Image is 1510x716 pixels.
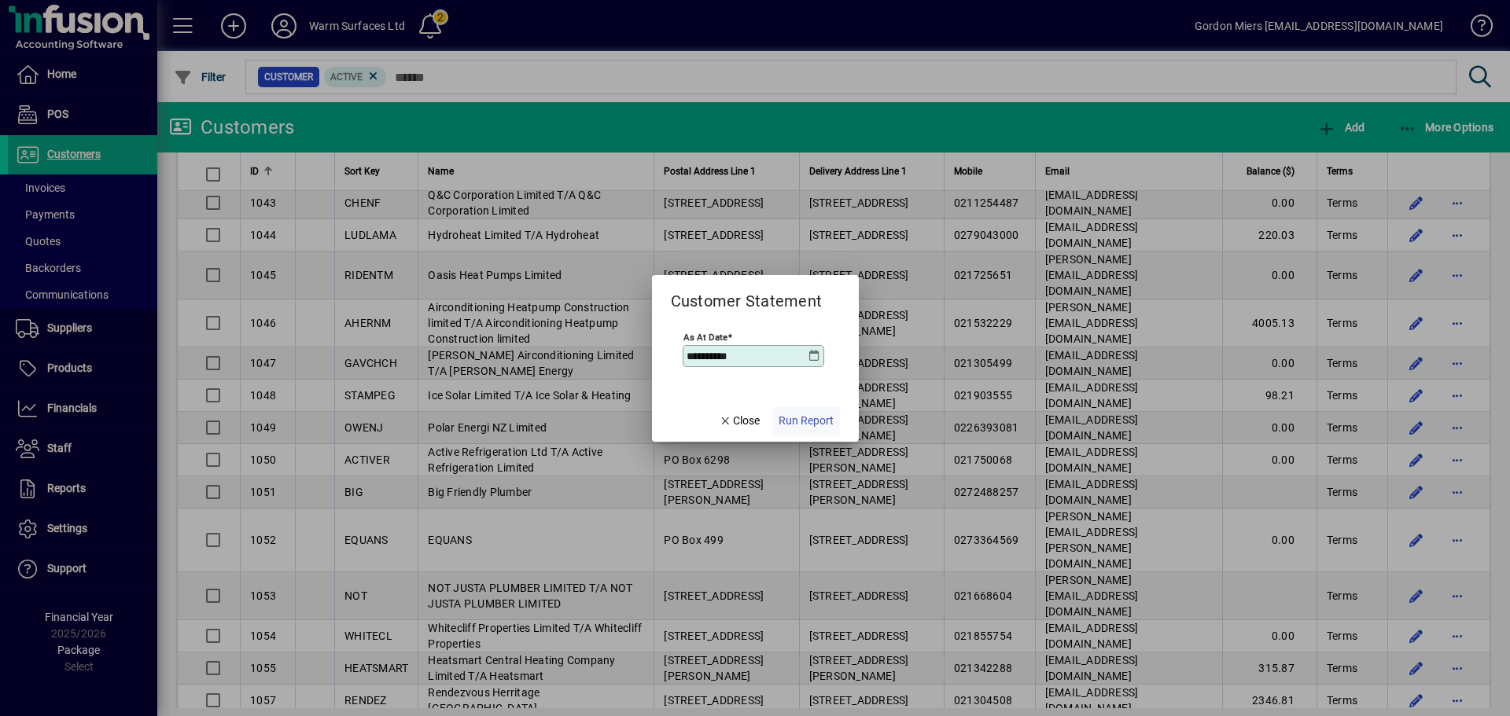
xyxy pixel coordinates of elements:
[772,407,840,435] button: Run Report
[779,413,834,429] span: Run Report
[652,275,842,314] h2: Customer Statement
[719,413,760,429] span: Close
[713,407,766,435] button: Close
[683,331,727,342] mat-label: As at Date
